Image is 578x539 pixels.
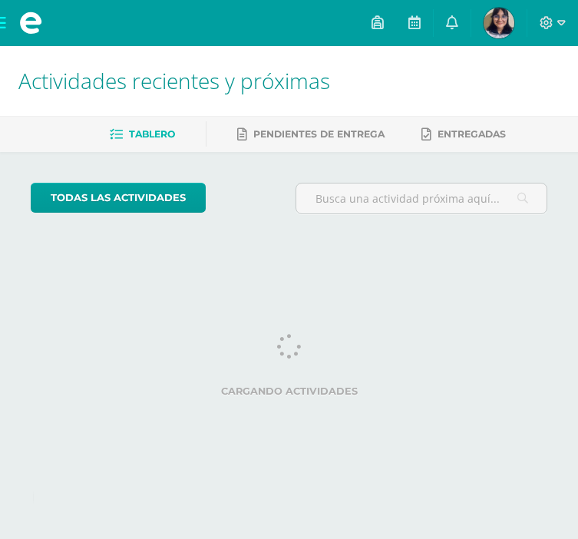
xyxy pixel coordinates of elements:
a: Pendientes de entrega [237,122,385,147]
input: Busca una actividad próxima aquí... [296,184,547,213]
a: Entregadas [421,122,506,147]
span: Pendientes de entrega [253,128,385,140]
span: Tablero [129,128,175,140]
a: todas las Actividades [31,183,206,213]
a: Tablero [110,122,175,147]
span: Actividades recientes y próximas [18,66,330,95]
label: Cargando actividades [31,385,547,397]
img: d6389c80849efdeca39ee3d849118100.png [484,8,514,38]
span: Entregadas [438,128,506,140]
